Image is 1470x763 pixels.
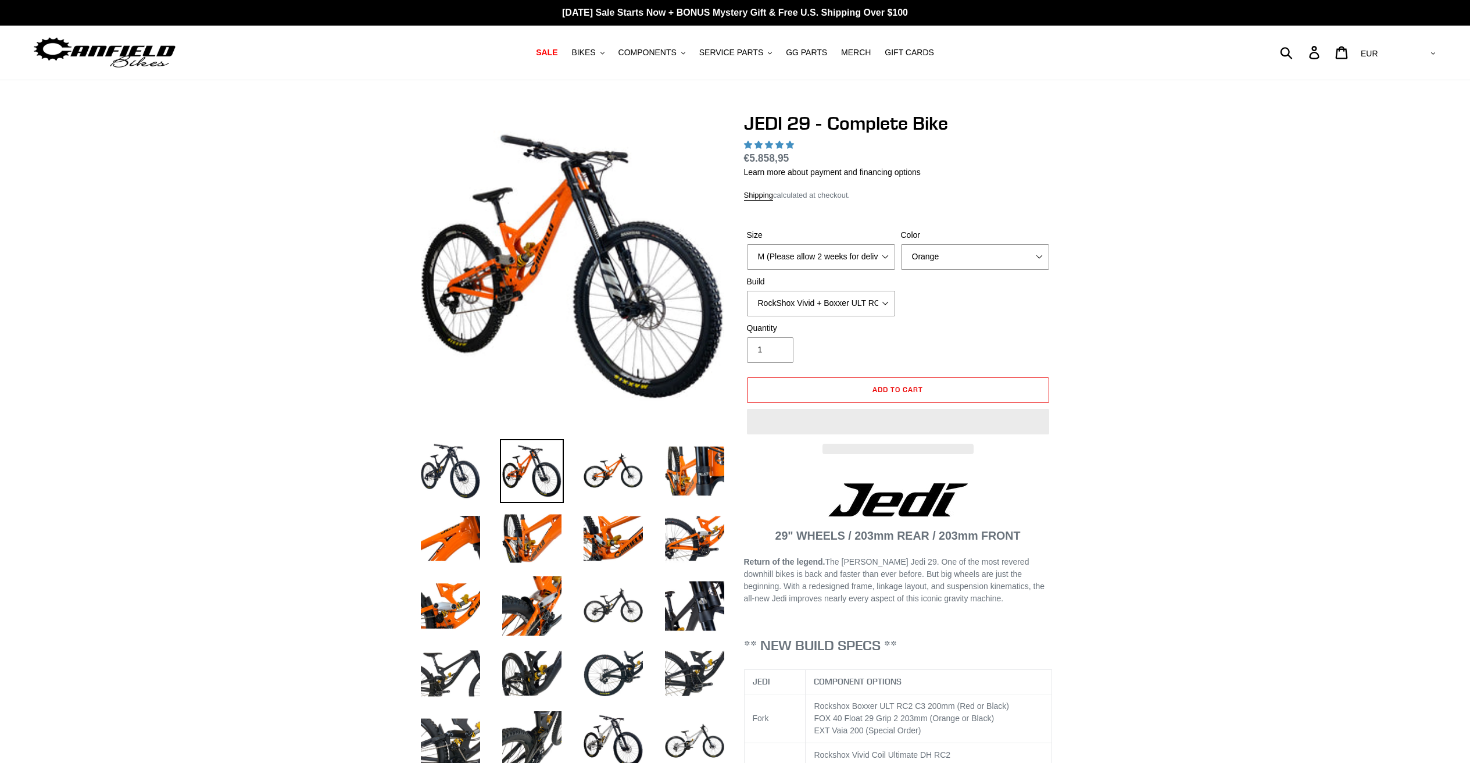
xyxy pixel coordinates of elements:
img: Load image into Gallery viewer, JEDI 29 - Complete Bike [419,439,482,503]
img: JEDI 29 - Complete Bike [421,115,724,418]
img: Load image into Gallery viewer, JEDI 29 - Complete Bike [500,439,564,503]
a: MERCH [835,45,877,60]
th: JEDI [744,670,806,694]
img: Load image into Gallery viewer, JEDI 29 - Complete Bike [581,507,645,571]
strong: Return of the legend. [744,557,825,566]
a: Shipping [744,191,774,201]
button: Add to cart [747,377,1049,403]
a: GIFT CARDS [879,45,940,60]
img: Load image into Gallery viewer, JEDI 29 - Complete Bike [581,641,645,705]
span: GG PARTS [786,48,827,58]
a: Learn more about payment and financing options [744,167,921,177]
img: Jedi Logo [828,483,968,516]
span: EXT Vaia 200 (Special Order) [814,726,921,735]
p: The [PERSON_NAME] Jedi 29. One of the most revered downhill bikes is back and faster than ever be... [744,556,1052,605]
a: SALE [530,45,563,60]
span: SERVICE PARTS [699,48,763,58]
img: Load image into Gallery viewer, JEDI 29 - Complete Bike [419,574,482,638]
h1: JEDI 29 - Complete Bike [744,112,1052,134]
label: Color [901,229,1049,241]
img: Load image into Gallery viewer, JEDI 29 - Complete Bike [500,507,564,571]
img: Load image into Gallery viewer, JEDI 29 - Complete Bike [663,507,727,571]
h3: ** NEW BUILD SPECS ** [744,637,1052,654]
label: Build [747,276,895,288]
img: Load image into Gallery viewer, JEDI 29 - Complete Bike [419,507,482,571]
img: Load image into Gallery viewer, JEDI 29 - Complete Bike [500,574,564,638]
th: COMPONENT OPTIONS [806,670,1052,694]
strong: 29" WHEELS / 203mm REAR / 203mm FRONT [775,529,1021,542]
span: COMPONENTS [618,48,677,58]
span: MERCH [841,48,871,58]
label: Size [747,229,895,241]
button: BIKES [566,45,610,60]
span: €5.858,95 [744,152,789,164]
img: Load image into Gallery viewer, JEDI 29 - Complete Bike [663,439,727,503]
button: COMPONENTS [613,45,691,60]
img: Load image into Gallery viewer, JEDI 29 - Complete Bike [581,439,645,503]
td: Fork [744,694,806,743]
img: Load image into Gallery viewer, JEDI 29 - Complete Bike [500,641,564,705]
img: Canfield Bikes [32,34,177,71]
input: Search [1286,40,1316,65]
div: calculated at checkout. [744,190,1052,201]
span: FOX 40 Float 29 Grip 2 203mm (Orange or Black) [814,714,994,723]
span: Rockshox Boxxer ULT RC2 C3 200mm (Red or Black) [814,701,1009,711]
a: GG PARTS [780,45,833,60]
button: SERVICE PARTS [693,45,778,60]
img: Load image into Gallery viewer, JEDI 29 - Complete Bike [663,574,727,638]
span: Add to cart [872,385,923,394]
img: Load image into Gallery viewer, JEDI 29 - Complete Bike [581,574,645,638]
label: Quantity [747,322,895,334]
img: Load image into Gallery viewer, JEDI 29 - Complete Bike [419,641,482,705]
span: SALE [536,48,557,58]
span: Rockshox Vivid Coil Ultimate DH RC2 [814,750,950,760]
span: BIKES [571,48,595,58]
img: Load image into Gallery viewer, JEDI 29 - Complete Bike [663,641,727,705]
span: GIFT CARDS [885,48,934,58]
span: 5.00 stars [744,140,796,149]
